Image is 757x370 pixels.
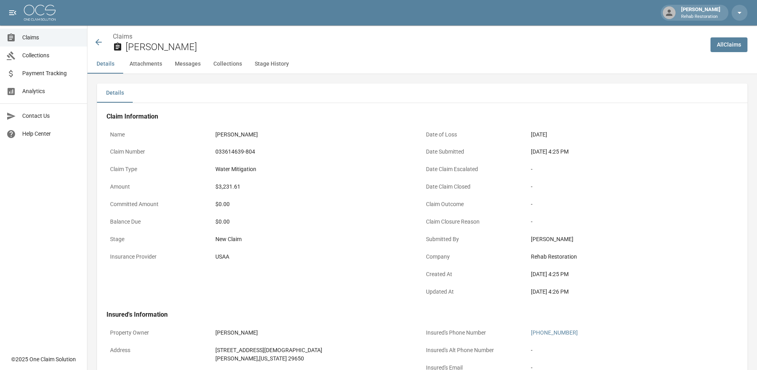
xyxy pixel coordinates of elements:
p: Name [106,127,212,142]
div: $3,231.61 [215,183,419,191]
p: Claim Closure Reason [422,214,528,230]
div: [PERSON_NAME] [215,130,419,139]
img: ocs-logo-white-transparent.png [24,5,56,21]
span: Collections [22,51,81,60]
p: Claim Type [106,162,212,177]
button: Messages [168,55,207,74]
a: [PHONE_NUMBER] [531,329,578,336]
h2: [PERSON_NAME] [126,41,704,53]
div: New Claim [215,235,419,243]
span: Claims [22,33,81,42]
h4: Insured's Information [106,311,738,319]
p: Claim Number [106,144,212,160]
div: - [531,183,734,191]
p: Insurance Provider [106,249,212,265]
p: Insured's Phone Number [422,325,528,341]
div: Water Mitigation [215,165,419,173]
p: Date Claim Escalated [422,162,528,177]
div: $0.00 [215,200,419,208]
div: [PERSON_NAME] [678,6,724,20]
span: Payment Tracking [22,69,81,78]
button: Details [97,84,133,103]
div: [DATE] 4:25 PM [531,270,734,278]
span: Analytics [22,87,81,95]
div: [DATE] [531,130,734,139]
div: USAA [215,253,419,261]
div: anchor tabs [87,55,757,74]
p: Created At [422,267,528,282]
p: Submitted By [422,232,528,247]
a: Claims [113,33,132,40]
button: Attachments [123,55,168,74]
div: [PERSON_NAME] [531,235,734,243]
span: Help Center [22,130,81,138]
p: Date of Loss [422,127,528,142]
p: Date Submitted [422,144,528,160]
button: Stage History [248,55,295,74]
h4: Claim Information [106,113,738,121]
p: Balance Due [106,214,212,230]
p: Claim Outcome [422,197,528,212]
nav: breadcrumb [113,32,704,41]
div: [DATE] 4:25 PM [531,148,734,156]
button: Details [87,55,123,74]
div: - [531,346,734,354]
div: 033614639-804 [215,148,419,156]
p: Company [422,249,528,265]
div: - [531,200,734,208]
div: Rehab Restoration [531,253,734,261]
p: Address [106,343,212,358]
p: Amount [106,179,212,195]
button: open drawer [5,5,21,21]
p: Updated At [422,284,528,300]
p: Property Owner [106,325,212,341]
div: [DATE] 4:26 PM [531,288,734,296]
div: [STREET_ADDRESS][DEMOGRAPHIC_DATA] [215,346,419,354]
button: Collections [207,55,248,74]
p: Stage [106,232,212,247]
div: - [531,165,734,173]
p: Date Claim Closed [422,179,528,195]
p: Committed Amount [106,197,212,212]
div: [PERSON_NAME] , [US_STATE] 29650 [215,354,419,363]
span: Contact Us [22,112,81,120]
div: details tabs [97,84,747,103]
p: Insured's Alt Phone Number [422,343,528,358]
p: Rehab Restoration [681,14,720,20]
a: AllClaims [711,37,747,52]
div: © 2025 One Claim Solution [11,355,76,363]
div: $0.00 [215,218,419,226]
div: - [531,218,734,226]
div: [PERSON_NAME] [215,329,419,337]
